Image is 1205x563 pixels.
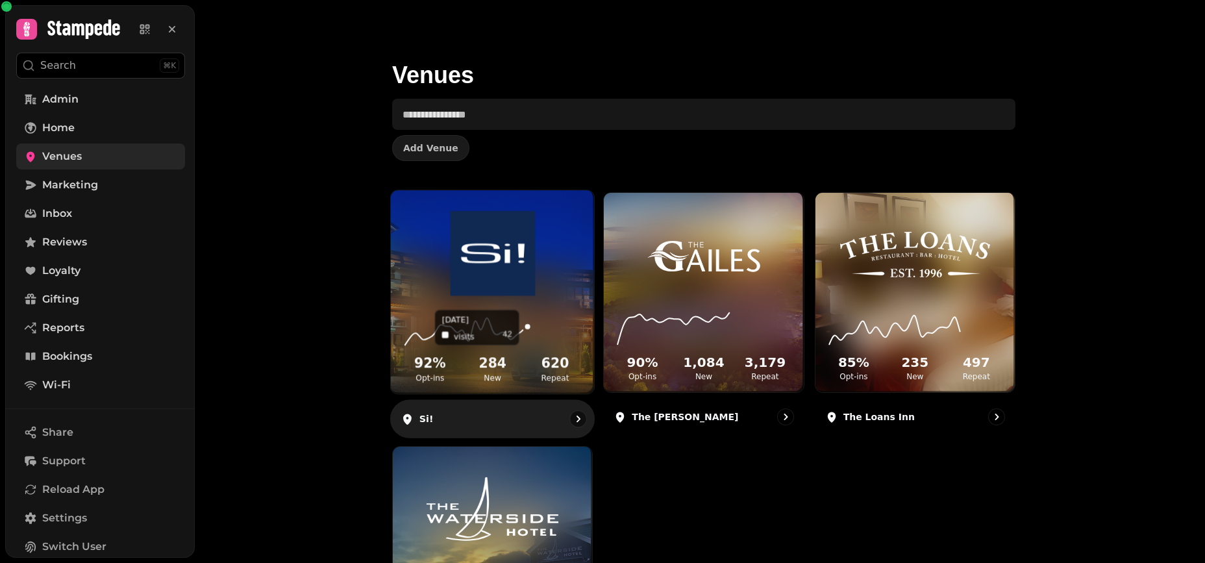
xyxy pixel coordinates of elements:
span: Home [42,120,75,136]
h1: Venues [392,31,1015,88]
svg: go to [779,410,792,423]
p: Repeat [737,371,793,382]
p: New [887,371,943,382]
a: Loyalty [16,258,185,284]
span: Bookings [42,349,92,364]
a: Admin [16,86,185,112]
p: Si! [419,412,434,425]
span: Gifting [42,292,79,307]
svg: go to [572,412,585,425]
button: Add Venue [392,135,469,161]
img: The Waterside [417,468,567,551]
button: Support [16,448,185,474]
a: Si!Si![DATE]visits4292%Opt-ins284New620RepeatSi! [390,190,595,438]
svg: go to [990,410,1003,423]
h2: 1,084 [676,353,732,371]
p: Search [40,58,76,73]
a: The GailesThe Gailes90%Opt-ins1,084New3,179RepeatThe [PERSON_NAME] [603,192,804,436]
p: Repeat [527,373,584,383]
h2: 620 [527,355,584,373]
img: The Gailes [629,213,778,296]
button: Search⌘K [16,53,185,79]
span: Admin [42,92,79,107]
a: Bookings [16,344,185,369]
h2: 85 % [826,353,882,371]
span: Reports [42,320,84,336]
button: Reload App [16,477,185,503]
button: Share [16,419,185,445]
span: Wi-Fi [42,377,71,393]
span: Reviews [42,234,87,250]
h2: 235 [887,353,943,371]
a: Home [16,115,185,141]
h2: 497 [949,353,1004,371]
p: Opt-ins [614,371,670,382]
span: Switch User [42,539,106,555]
p: Opt-ins [401,373,458,383]
p: New [676,371,732,382]
span: Inbox [42,206,72,221]
a: Reviews [16,229,185,255]
span: Add Venue [403,144,458,153]
h2: 284 [464,355,521,373]
a: Wi-Fi [16,372,185,398]
span: Loyalty [42,263,81,279]
span: Marketing [42,177,98,193]
h2: 3,179 [737,353,793,371]
a: Reports [16,315,185,341]
h2: 90 % [614,353,670,371]
p: New [464,373,521,383]
span: Settings [42,510,87,526]
button: Switch User [16,534,185,560]
span: Reload App [42,482,105,497]
a: Marketing [16,172,185,198]
p: The [PERSON_NAME] [632,410,738,423]
h2: 92 % [401,355,458,373]
a: Inbox [16,201,185,227]
a: Venues [16,144,185,169]
span: Venues [42,149,82,164]
p: The Loans Inn [843,410,915,423]
img: The Loans Inn [840,213,990,296]
div: ⌘K [160,58,179,73]
a: Settings [16,505,185,531]
img: Si! [416,211,569,296]
a: Gifting [16,286,185,312]
span: Share [42,425,73,440]
span: Support [42,453,86,469]
a: The Loans InnThe Loans Inn85%Opt-ins235New497RepeatThe Loans Inn [815,192,1015,436]
p: Opt-ins [826,371,882,382]
p: Repeat [949,371,1004,382]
